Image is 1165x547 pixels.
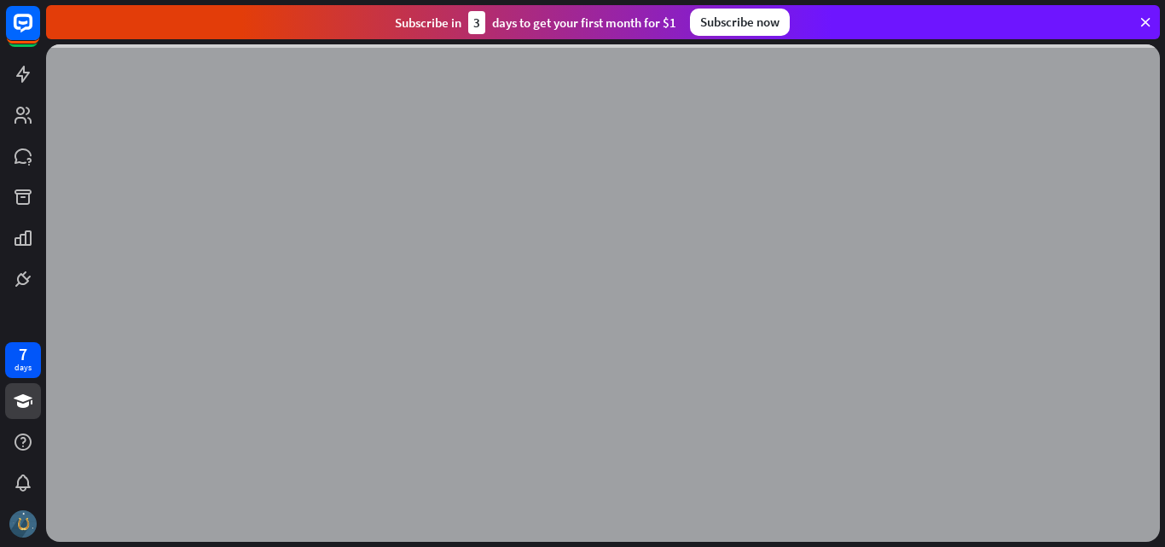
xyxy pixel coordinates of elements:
div: Subscribe now [690,9,790,36]
div: 3 [468,11,485,34]
div: Subscribe in days to get your first month for $1 [395,11,676,34]
div: days [14,362,32,374]
div: 7 [19,346,27,362]
a: 7 days [5,342,41,378]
